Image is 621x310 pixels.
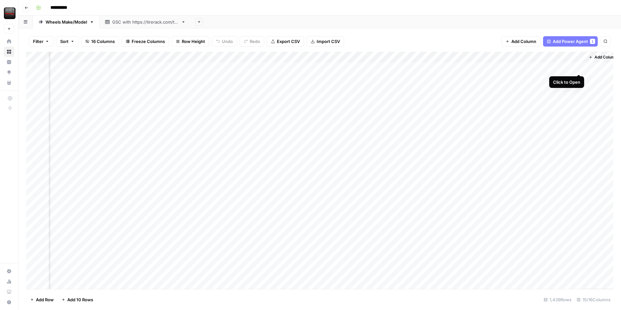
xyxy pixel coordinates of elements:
[592,39,594,44] span: 1
[67,296,93,303] span: Add 10 Rows
[4,287,14,297] a: Learning Hub
[182,38,205,45] span: Row Height
[4,5,14,21] button: Workspace: Tire Rack
[501,36,540,47] button: Add Column
[56,36,79,47] button: Sort
[543,36,598,47] button: Add Power Agent1
[58,294,97,305] button: Add 10 Rows
[36,296,54,303] span: Add Row
[222,38,233,45] span: Undo
[267,36,304,47] button: Export CSV
[100,16,191,28] a: GSC with [URL][DOMAIN_NAME]
[4,57,14,67] a: Insights
[122,36,169,47] button: Freeze Columns
[553,79,580,85] div: Click to Open
[317,38,340,45] span: Import CSV
[4,297,14,307] button: Help + Support
[172,36,209,47] button: Row Height
[60,38,69,45] span: Sort
[4,7,16,19] img: Tire Rack Logo
[511,38,536,45] span: Add Column
[26,294,58,305] button: Add Row
[307,36,344,47] button: Import CSV
[33,16,100,28] a: Wheels Make/Model
[112,19,179,25] div: GSC with [URL][DOMAIN_NAME]
[4,47,14,57] a: Browse
[277,38,300,45] span: Export CSV
[541,294,574,305] div: 1,439 Rows
[590,39,595,44] div: 1
[574,294,613,305] div: 15/16 Columns
[81,36,119,47] button: 16 Columns
[4,276,14,287] a: Usage
[212,36,237,47] button: Undo
[4,36,14,47] a: Home
[594,54,617,60] span: Add Column
[29,36,53,47] button: Filter
[91,38,115,45] span: 16 Columns
[250,38,260,45] span: Redo
[46,19,87,25] div: Wheels Make/Model
[553,38,588,45] span: Add Power Agent
[240,36,264,47] button: Redo
[4,67,14,78] a: Opportunities
[132,38,165,45] span: Freeze Columns
[586,53,620,61] button: Add Column
[4,78,14,88] a: Your Data
[33,38,43,45] span: Filter
[4,266,14,276] a: Settings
